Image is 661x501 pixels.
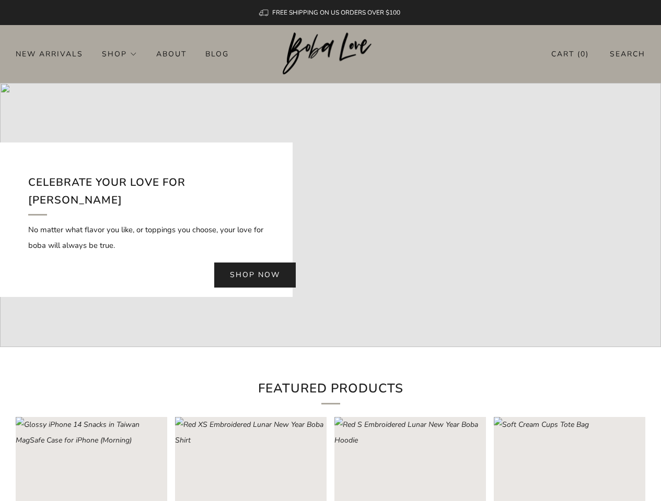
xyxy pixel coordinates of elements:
h2: Celebrate your love for [PERSON_NAME] [28,174,264,215]
a: Shop now [214,263,296,288]
items-count: 0 [581,49,586,59]
h2: Featured Products [158,378,503,404]
p: No matter what flavor you like, or toppings you choose, your love for boba will always be true. [28,222,264,253]
a: Shop [102,45,137,62]
a: New Arrivals [16,45,83,62]
a: Search [610,45,645,63]
img: Boba Love [283,32,378,75]
a: Blog [205,45,229,62]
a: About [156,45,187,62]
a: Cart [551,45,589,63]
a: Boba Love [283,32,378,76]
span: FREE SHIPPING ON US ORDERS OVER $100 [272,8,400,17]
